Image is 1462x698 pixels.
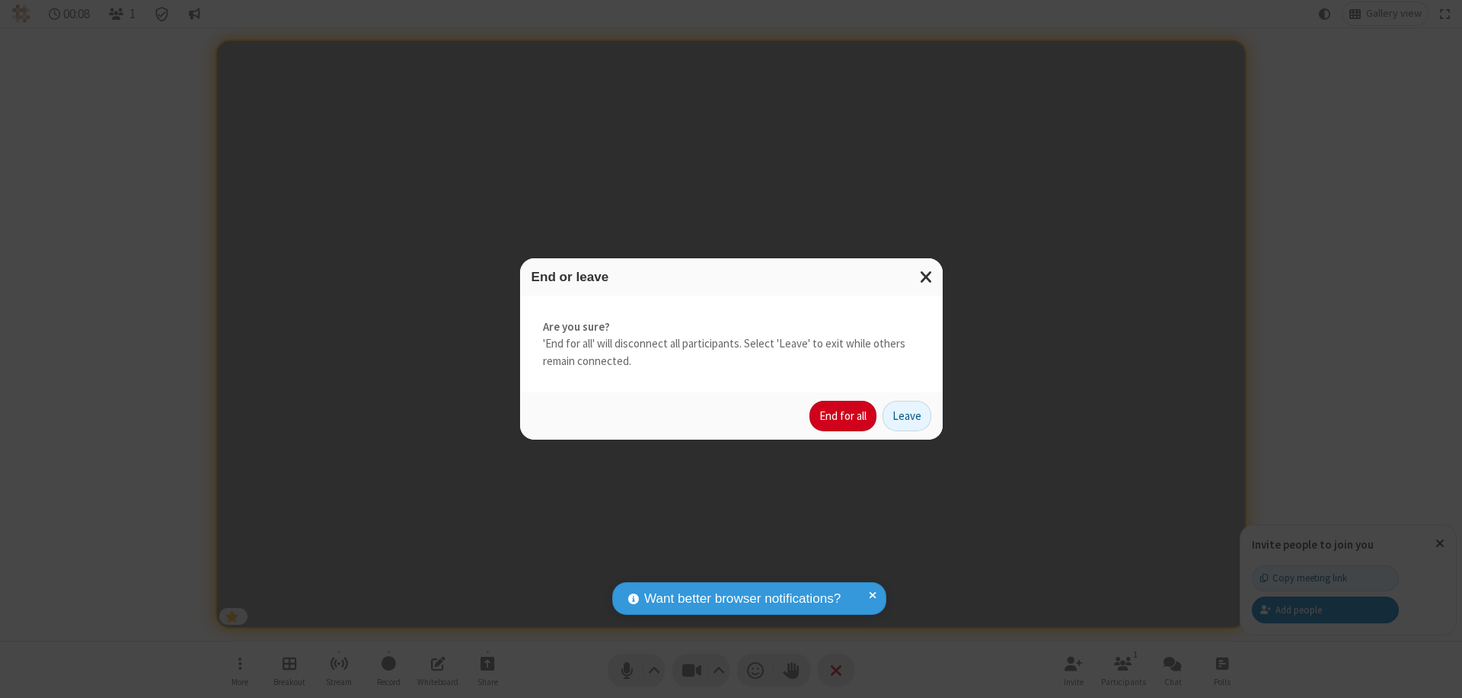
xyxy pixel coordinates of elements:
span: Want better browser notifications? [644,589,841,609]
button: End for all [809,401,876,431]
button: Leave [883,401,931,431]
button: Close modal [911,258,943,296]
strong: Are you sure? [543,319,920,336]
h3: End or leave [531,270,931,284]
div: 'End for all' will disconnect all participants. Select 'Leave' to exit while others remain connec... [520,296,943,393]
